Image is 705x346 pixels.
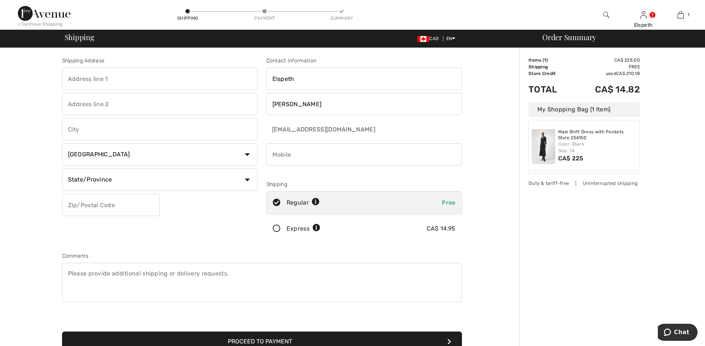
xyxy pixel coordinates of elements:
[572,70,640,77] td: used
[177,15,199,22] div: Shipping
[662,10,699,19] a: 1
[266,93,462,115] input: Last name
[572,57,640,63] td: CA$ 225.00
[558,129,637,141] a: Maxi Shift Dress with Pockets Style 254150
[640,10,647,19] img: My Info
[572,63,640,70] td: Free
[253,15,276,22] div: Payment
[558,141,637,154] div: Color: Black Size: 14
[62,68,258,90] input: Address line 1
[65,33,94,41] span: Shipping
[266,68,462,90] input: First name
[616,71,640,76] span: CA$ 210.18
[532,129,555,164] img: Maxi Shift Dress with Pockets Style 254150
[266,143,462,166] input: Mobile
[640,11,647,18] a: Sign In
[528,77,572,102] td: Total
[62,252,462,260] div: Comments
[266,118,413,140] input: E-mail
[266,57,462,65] div: Contact Information
[287,224,320,233] div: Express
[62,57,258,65] div: Shipping Address
[446,36,456,41] span: EN
[528,102,640,117] div: My Shopping Bag (1 Item)
[18,6,71,21] img: 1ère Avenue
[287,198,320,207] div: Regular
[427,224,456,233] div: CA$ 14.95
[62,93,258,115] input: Address line 2
[603,10,609,19] img: search the website
[442,199,455,206] span: Free
[528,57,572,63] td: Items ( )
[62,118,258,140] input: City
[266,180,462,188] div: Shipping
[62,194,160,216] input: Zip/Postal Code
[558,155,583,162] span: CA$ 225
[677,10,684,19] img: My Bag
[417,36,442,41] span: CAD
[417,36,429,42] img: Canadian Dollar
[625,21,662,29] div: Elspeth
[533,33,701,41] div: Order Summary
[18,21,63,27] div: < Continue Shopping
[330,15,353,22] div: Summary
[528,70,572,77] td: Store Credit
[528,180,640,187] div: Duty & tariff-free | Uninterrupted shipping
[572,77,640,102] td: CA$ 14.82
[658,324,698,342] iframe: Opens a widget where you can chat to one of our agents
[528,63,572,70] td: Shipping
[688,12,689,18] span: 1
[544,58,546,63] span: 1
